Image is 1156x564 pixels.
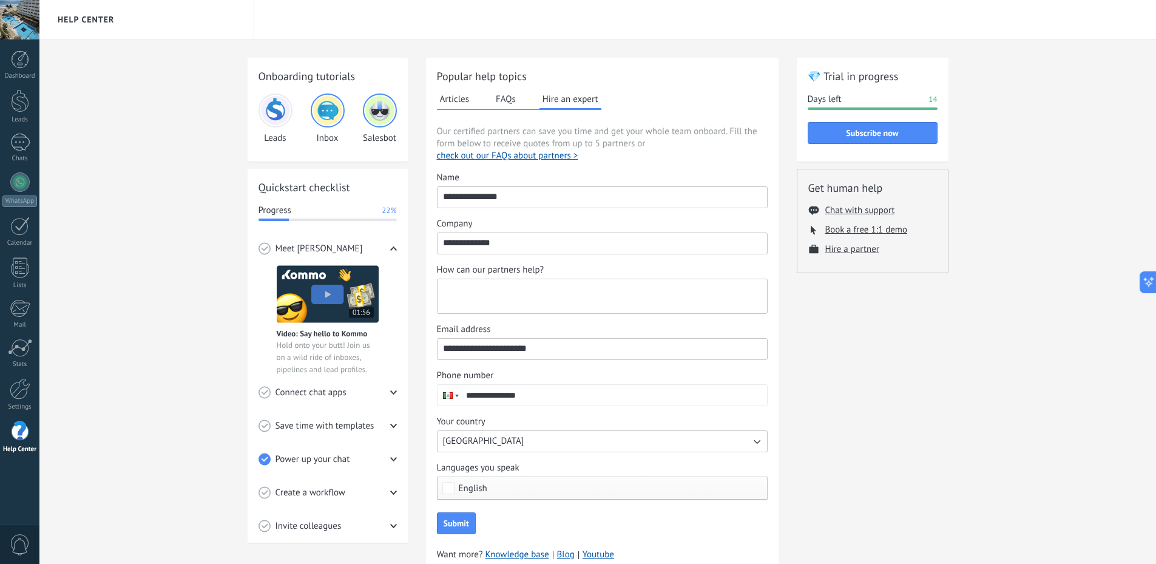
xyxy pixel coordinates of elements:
[437,512,476,534] button: Submit
[438,279,765,313] textarea: How can our partners help?
[437,370,494,382] span: Phone number
[808,93,842,106] span: Days left
[2,361,38,369] div: Stats
[443,435,524,447] span: [GEOGRAPHIC_DATA]
[363,93,397,144] div: Salesbot
[275,420,374,432] span: Save time with templates
[808,69,938,84] h2: 💎 Trial in progress
[437,218,473,230] span: Company
[438,339,767,358] input: Email address
[275,454,350,466] span: Power up your chat
[277,339,379,376] span: Hold onto your butt! Join us on a wild ride of inboxes, pipelines and lead profiles.
[437,69,768,84] h2: Popular help topics
[437,126,768,162] span: Our certified partners can save you time and get your whole team onboard. Fill the form below to ...
[259,93,292,144] div: Leads
[259,205,291,217] span: Progress
[846,129,898,137] span: Subscribe now
[2,72,38,80] div: Dashboard
[583,549,614,560] a: Youtube
[437,462,519,474] span: Languages you speak
[437,549,614,561] span: Want more?
[275,387,346,399] span: Connect chat apps
[438,233,767,253] input: Company
[459,484,487,493] span: English
[437,430,768,452] button: Your country
[825,224,908,236] button: Book a free 1:1 demo
[259,69,397,84] h2: Onboarding tutorials
[825,205,895,216] button: Chat with support
[808,180,937,195] h2: Get human help
[437,416,485,428] span: Your country
[311,93,345,144] div: Inbox
[2,155,38,163] div: Chats
[825,243,879,255] button: Hire a partner
[437,90,473,108] button: Articles
[485,549,549,561] a: Knowledge base
[277,265,379,323] img: Meet video
[444,519,469,528] span: Submit
[2,403,38,411] div: Settings
[2,446,38,454] div: Help Center
[437,264,544,276] span: How can our partners help?
[493,90,519,108] button: FAQs
[382,205,396,217] span: 22%
[928,93,937,106] span: 14
[2,195,37,207] div: WhatsApp
[275,243,363,255] span: Meet [PERSON_NAME]
[2,116,38,124] div: Leads
[808,122,938,144] button: Subscribe now
[438,385,461,406] div: Mexico: + 52
[275,487,345,499] span: Create a workflow
[557,549,575,561] a: Blog
[259,180,397,195] h2: Quickstart checklist
[2,239,38,247] div: Calendar
[2,321,38,329] div: Mail
[437,324,491,336] span: Email address
[438,187,767,206] input: Name
[275,520,342,532] span: Invite colleagues
[2,282,38,290] div: Lists
[437,150,578,162] button: check out our FAQs about partners >
[277,328,368,339] span: Video: Say hello to Kommo
[437,172,459,184] span: Name
[539,90,601,110] button: Hire an expert
[461,385,767,406] input: Phone number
